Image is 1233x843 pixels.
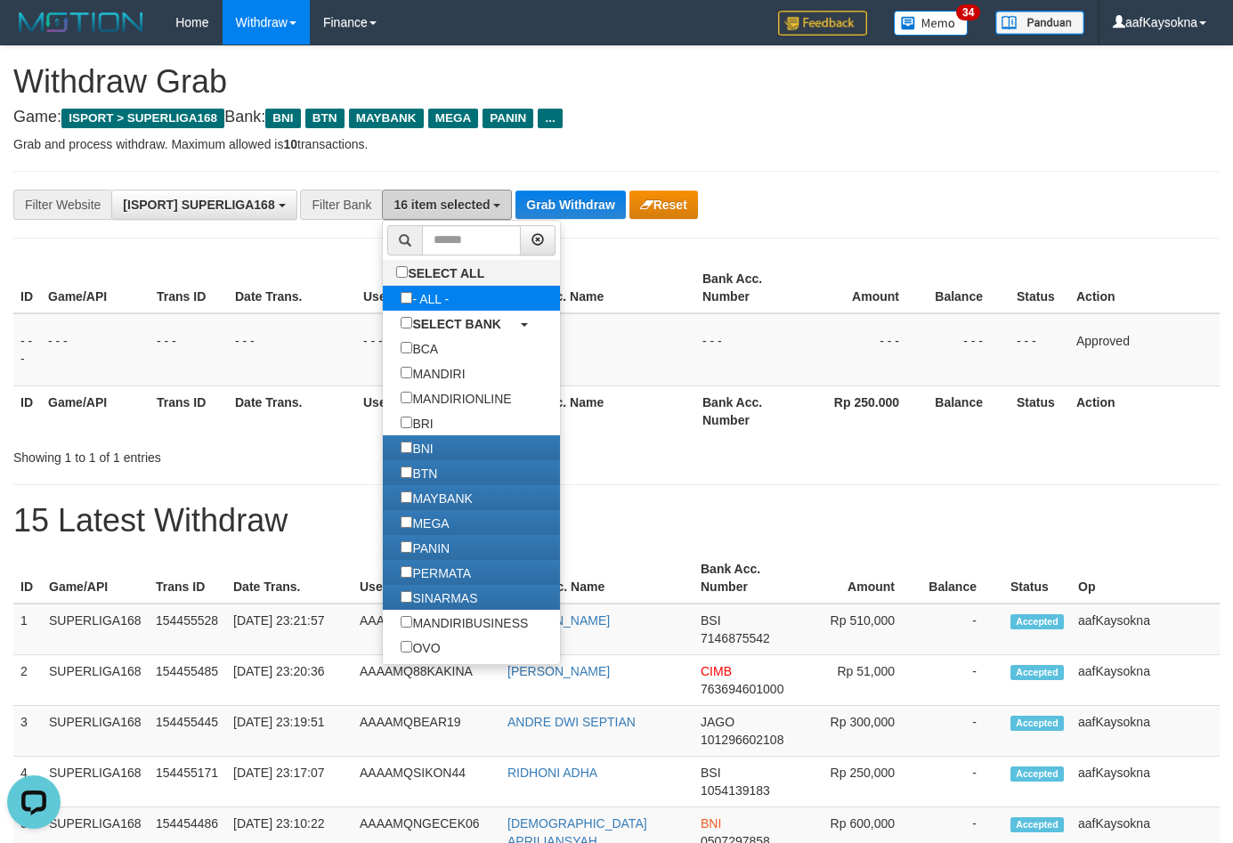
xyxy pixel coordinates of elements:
td: Approved [1069,313,1220,386]
span: Accepted [1010,665,1064,680]
span: BSI [701,613,721,628]
label: OVO [383,635,458,660]
img: MOTION_logo.png [13,9,149,36]
th: Bank Acc. Name [500,553,694,604]
label: MANDIRIBUSINESS [383,610,546,635]
th: Op [1071,553,1220,604]
span: JAGO [701,715,734,729]
td: AAAAMQ88KAKINA [353,655,500,706]
td: AAAAMQSIKON44 [353,757,500,807]
strong: 10 [283,137,297,151]
td: [DATE] 23:19:51 [226,706,353,757]
th: Trans ID [149,553,226,604]
h1: 15 Latest Withdraw [13,503,1220,539]
th: Game/API [42,553,149,604]
input: SINARMAS [401,591,412,603]
th: Bank Acc. Number [695,385,800,436]
td: - [921,706,1003,757]
td: 2 [13,655,42,706]
th: Status [1010,385,1069,436]
h4: Game: Bank: [13,109,1220,126]
th: Date Trans. [228,385,356,436]
span: PANIN [483,109,533,128]
span: Accepted [1010,766,1064,782]
th: Bank Acc. Name [499,263,695,313]
td: Rp 250,000 [798,757,921,807]
th: ID [13,553,42,604]
th: Game/API [41,263,150,313]
input: - ALL - [401,292,412,304]
a: SELECT BANK [383,311,560,336]
label: - ALL - [383,286,466,311]
th: User ID [356,263,499,313]
td: - [921,757,1003,807]
td: AAAAMQBEAR19 [353,706,500,757]
label: MANDIRIONLINE [383,385,529,410]
td: - [921,655,1003,706]
th: Status [1003,553,1071,604]
label: BCA [383,336,456,361]
th: User ID [353,553,500,604]
button: Open LiveChat chat widget [7,7,61,61]
td: 154455528 [149,604,226,655]
td: - - - [13,313,41,386]
td: Rp 51,000 [798,655,921,706]
th: User ID [356,385,499,436]
input: BCA [401,342,412,353]
input: MANDIRIONLINE [401,392,412,403]
input: PERMATA [401,566,412,578]
span: Accepted [1010,716,1064,731]
th: ID [13,263,41,313]
span: BNI [265,109,300,128]
span: Copy 101296602108 to clipboard [701,733,783,747]
input: OVO [401,641,412,653]
label: PANIN [383,535,467,560]
th: Balance [926,263,1010,313]
th: Game/API [41,385,150,436]
td: - - - [499,313,695,386]
td: - [921,604,1003,655]
input: PANIN [401,541,412,553]
th: Bank Acc. Number [695,263,800,313]
span: 16 item selected [393,198,490,212]
span: MEGA [428,109,479,128]
input: MAYBANK [401,491,412,503]
a: ANDRE DWI SEPTIAN [507,715,636,729]
td: [DATE] 23:21:57 [226,604,353,655]
td: SUPERLIGA168 [42,706,149,757]
span: Copy 763694601000 to clipboard [701,682,783,696]
td: - - - [150,313,228,386]
input: BTN [401,466,412,478]
label: MEGA [383,510,466,535]
td: [DATE] 23:17:07 [226,757,353,807]
span: [ISPORT] SUPERLIGA168 [123,198,274,212]
td: 154455485 [149,655,226,706]
span: Copy 1054139183 to clipboard [701,783,770,798]
img: panduan.png [995,11,1084,35]
input: MANDIRI [401,367,412,378]
div: Filter Website [13,190,111,220]
label: BRI [383,410,450,435]
td: Rp 510,000 [798,604,921,655]
th: Trans ID [150,385,228,436]
img: Button%20Memo.svg [894,11,969,36]
span: BSI [701,766,721,780]
label: BNI [383,435,450,460]
th: Amount [798,553,921,604]
td: 4 [13,757,42,807]
td: [DATE] 23:20:36 [226,655,353,706]
span: BTN [305,109,345,128]
span: CIMB [701,664,732,678]
span: MAYBANK [349,109,424,128]
button: 16 item selected [382,190,512,220]
th: Rp 250.000 [800,385,926,436]
span: ... [538,109,562,128]
input: MANDIRIBUSINESS [401,616,412,628]
span: Copy 7146875542 to clipboard [701,631,770,645]
td: 154455171 [149,757,226,807]
th: Balance [926,385,1010,436]
th: Bank Acc. Number [694,553,798,604]
h1: Withdraw Grab [13,64,1220,100]
td: SUPERLIGA168 [42,757,149,807]
label: MAYBANK [383,485,490,510]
